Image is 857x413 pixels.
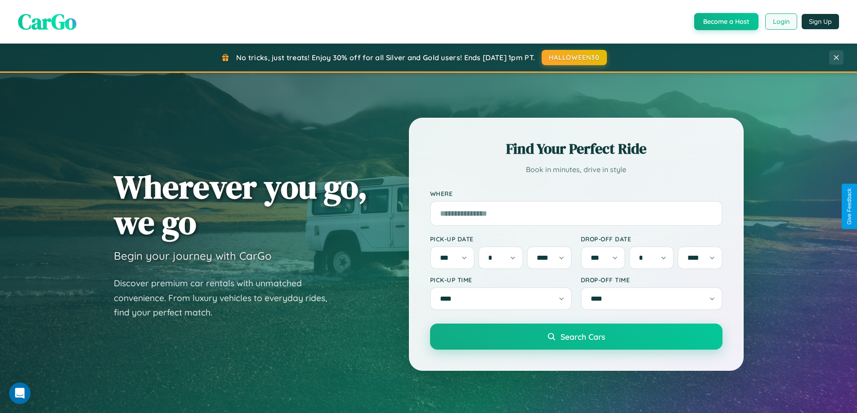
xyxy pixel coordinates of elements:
[430,190,722,197] label: Where
[9,382,31,404] iframe: Intercom live chat
[18,7,76,36] span: CarGo
[846,188,853,225] div: Give Feedback
[802,14,839,29] button: Sign Up
[765,13,797,30] button: Login
[581,235,722,243] label: Drop-off Date
[430,139,722,159] h2: Find Your Perfect Ride
[114,249,272,262] h3: Begin your journey with CarGo
[236,53,535,62] span: No tricks, just treats! Enjoy 30% off for all Silver and Gold users! Ends [DATE] 1pm PT.
[430,276,572,284] label: Pick-up Time
[542,50,607,65] button: HALLOWEEN30
[694,13,758,30] button: Become a Host
[114,276,339,320] p: Discover premium car rentals with unmatched convenience. From luxury vehicles to everyday rides, ...
[581,276,722,284] label: Drop-off Time
[430,324,722,350] button: Search Cars
[561,332,605,342] span: Search Cars
[430,235,572,243] label: Pick-up Date
[114,169,368,240] h1: Wherever you go, we go
[430,163,722,176] p: Book in minutes, drive in style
